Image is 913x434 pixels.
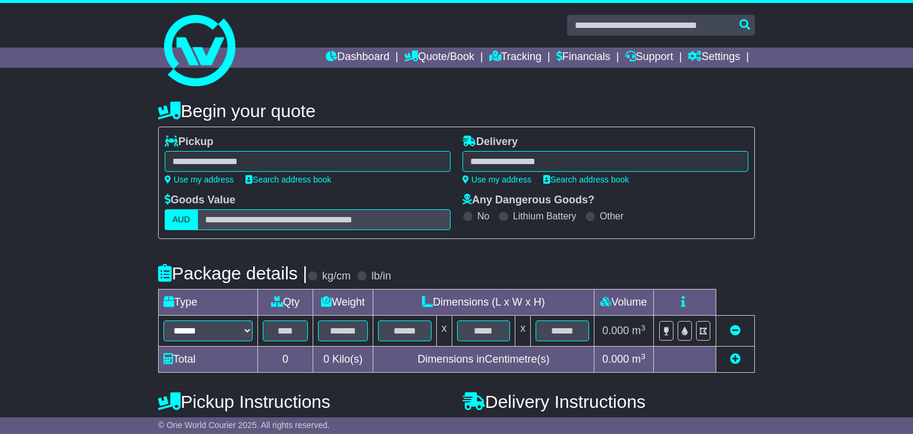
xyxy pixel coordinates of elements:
a: Search address book [543,175,629,184]
label: lb/in [372,270,391,283]
h4: Pickup Instructions [158,392,451,411]
label: Lithium Battery [513,210,577,222]
a: Tracking [489,48,541,68]
span: 0 [323,353,329,365]
a: Use my address [462,175,531,184]
td: Total [159,347,258,373]
td: Kilo(s) [313,347,373,373]
label: Other [600,210,624,222]
a: Financials [556,48,610,68]
label: No [477,210,489,222]
label: Delivery [462,136,518,149]
span: 0.000 [602,353,629,365]
a: Quote/Book [404,48,474,68]
sup: 3 [641,323,646,332]
a: Remove this item [730,325,741,336]
td: Type [159,290,258,316]
h4: Delivery Instructions [462,392,755,411]
a: Add new item [730,353,741,365]
td: Volume [594,290,653,316]
h4: Package details | [158,263,307,283]
td: Qty [258,290,313,316]
a: Support [625,48,673,68]
span: m [632,353,646,365]
label: Any Dangerous Goods? [462,194,594,207]
a: Use my address [165,175,234,184]
td: Weight [313,290,373,316]
h4: Begin your quote [158,101,755,121]
span: 0.000 [602,325,629,336]
a: Settings [688,48,740,68]
sup: 3 [641,352,646,361]
label: Goods Value [165,194,235,207]
a: Search address book [245,175,331,184]
td: x [515,316,531,347]
td: Dimensions (L x W x H) [373,290,594,316]
span: m [632,325,646,336]
label: kg/cm [322,270,351,283]
label: AUD [165,209,198,230]
td: Dimensions in Centimetre(s) [373,347,594,373]
a: Dashboard [326,48,389,68]
td: 0 [258,347,313,373]
span: © One World Courier 2025. All rights reserved. [158,420,330,430]
td: x [436,316,452,347]
label: Pickup [165,136,213,149]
